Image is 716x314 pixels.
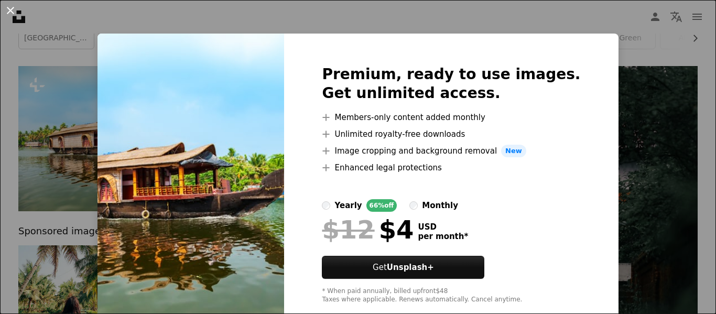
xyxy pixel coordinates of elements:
div: * When paid annually, billed upfront $48 Taxes where applicable. Renews automatically. Cancel any... [322,287,580,304]
li: Enhanced legal protections [322,161,580,174]
div: monthly [422,199,458,212]
strong: Unsplash+ [387,263,434,272]
span: $12 [322,216,374,243]
span: New [501,145,526,157]
button: GetUnsplash+ [322,256,484,279]
input: monthly [409,201,418,210]
span: USD [418,222,468,232]
input: yearly66%off [322,201,330,210]
div: $4 [322,216,414,243]
div: yearly [334,199,362,212]
li: Members-only content added monthly [322,111,580,124]
li: Image cropping and background removal [322,145,580,157]
span: per month * [418,232,468,241]
li: Unlimited royalty-free downloads [322,128,580,140]
div: 66% off [366,199,397,212]
h2: Premium, ready to use images. Get unlimited access. [322,65,580,103]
